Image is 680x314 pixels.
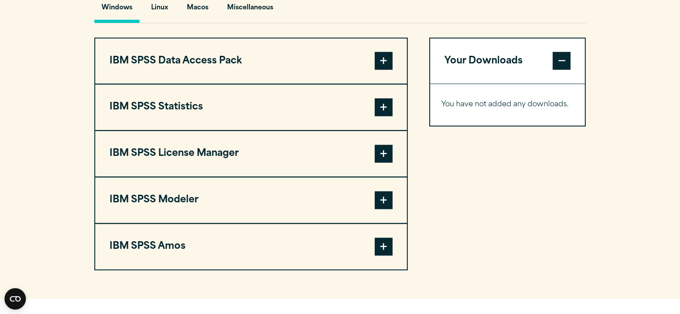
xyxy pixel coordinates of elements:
[95,131,407,176] button: IBM SPSS License Manager
[95,38,407,84] button: IBM SPSS Data Access Pack
[95,224,407,269] button: IBM SPSS Amos
[430,84,585,126] div: Your Downloads
[95,84,407,130] button: IBM SPSS Statistics
[95,177,407,223] button: IBM SPSS Modeler
[430,38,585,84] button: Your Downloads
[441,98,574,111] p: You have not added any downloads.
[4,288,26,310] button: Open CMP widget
